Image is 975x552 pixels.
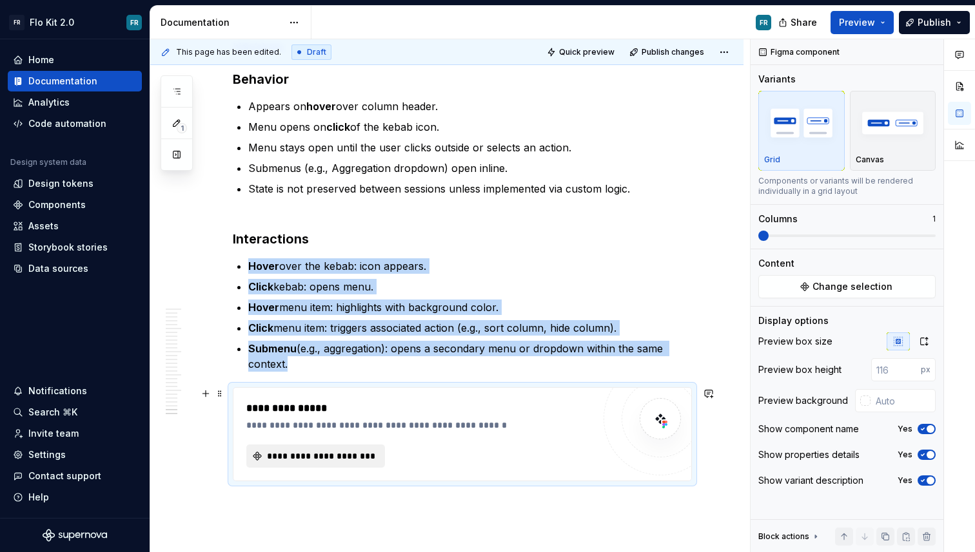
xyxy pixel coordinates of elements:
p: (e.g., aggregation): opens a secondary menu or dropdown within the same context. [248,341,692,372]
div: Variants [758,73,796,86]
div: Search ⌘K [28,406,77,419]
strong: Click [248,280,273,293]
p: over the kebab: icon appears. [248,258,692,274]
div: Preview box size [758,335,832,348]
div: Columns [758,213,798,225]
strong: Behavior [233,71,289,87]
div: Content [758,257,794,270]
a: Data sources [8,258,142,279]
div: FR [9,15,25,30]
a: Components [8,195,142,215]
label: Yes [898,424,912,434]
button: Publish [899,11,970,34]
div: Data sources [28,262,88,275]
strong: Interactions [233,231,309,247]
a: Assets [8,216,142,236]
div: Display options [758,314,829,327]
button: Help [8,487,142,508]
button: Quick preview [543,43,620,61]
span: Quick preview [559,47,615,57]
div: Documentation [28,75,97,88]
p: Grid [764,155,780,165]
span: Publish [918,16,951,29]
span: Preview [839,16,875,29]
a: Code automation [8,113,142,134]
div: Block actions [758,531,809,542]
p: Appears on over column header. [248,99,692,114]
span: This page has been edited. [176,47,281,57]
a: Invite team [8,423,142,444]
p: Submenus (e.g., Aggregation dropdown) open inline. [248,160,692,176]
button: Share [772,11,825,34]
span: 1 [177,123,187,133]
div: Components [28,198,86,211]
div: Code automation [28,117,106,130]
label: Yes [898,475,912,486]
span: Publish changes [642,47,704,57]
div: Show properties details [758,448,860,461]
button: placeholderGrid [758,91,845,171]
strong: Hover [248,301,279,314]
strong: click [326,120,350,133]
div: Home [28,53,54,66]
div: Contact support [28,470,101,482]
div: Components or variants will be rendered individually in a grid layout [758,176,936,196]
p: Menu opens on of the kebab icon. [248,119,692,135]
span: Share [791,16,817,29]
div: Notifications [28,385,87,397]
a: Settings [8,444,142,465]
span: Draft [307,47,326,57]
div: Design system data [10,157,86,167]
img: placeholder [856,99,931,146]
p: Menu stays open until the user clicks outside or selects an action. [248,140,692,155]
p: menu item: highlights with background color. [248,300,692,315]
div: Design tokens [28,177,94,190]
p: 1 [932,214,936,224]
img: placeholder [764,99,839,146]
button: Change selection [758,275,936,298]
div: Flo Kit 2.0 [30,16,74,29]
div: FR [760,17,768,28]
span: Change selection [812,280,892,293]
div: FR [130,17,139,28]
strong: Hover [248,260,279,272]
p: Canvas [856,155,884,165]
button: Notifications [8,381,142,401]
p: menu item: triggers associated action (e.g., sort column, hide column). [248,320,692,336]
a: Storybook stories [8,237,142,258]
input: 116 [871,358,921,381]
div: Preview background [758,394,848,407]
p: State is not preserved between sessions unless implemented via custom logic. [248,181,692,196]
a: Home [8,50,142,70]
p: px [921,365,931,375]
div: Show variant description [758,474,863,487]
a: Analytics [8,92,142,113]
button: Contact support [8,466,142,486]
button: Publish changes [625,43,710,61]
button: Search ⌘K [8,402,142,423]
strong: Submenu [248,342,297,355]
div: Analytics [28,96,70,109]
label: Yes [898,450,912,460]
div: Storybook stories [28,241,108,254]
div: Preview box height [758,363,842,376]
button: placeholderCanvas [850,91,936,171]
strong: Click [248,321,273,334]
p: kebab: opens menu. [248,279,692,294]
div: Help [28,491,49,504]
a: Documentation [8,71,142,91]
input: Auto [871,389,936,412]
div: Documentation [161,16,282,29]
div: Show component name [758,423,859,435]
button: Preview [831,11,894,34]
div: Settings [28,448,66,461]
button: FRFlo Kit 2.0FR [3,8,147,36]
div: Block actions [758,528,821,546]
div: Invite team [28,427,79,440]
strong: hover [306,100,336,113]
a: Design tokens [8,173,142,194]
svg: Supernova Logo [43,529,107,542]
div: Assets [28,220,59,233]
